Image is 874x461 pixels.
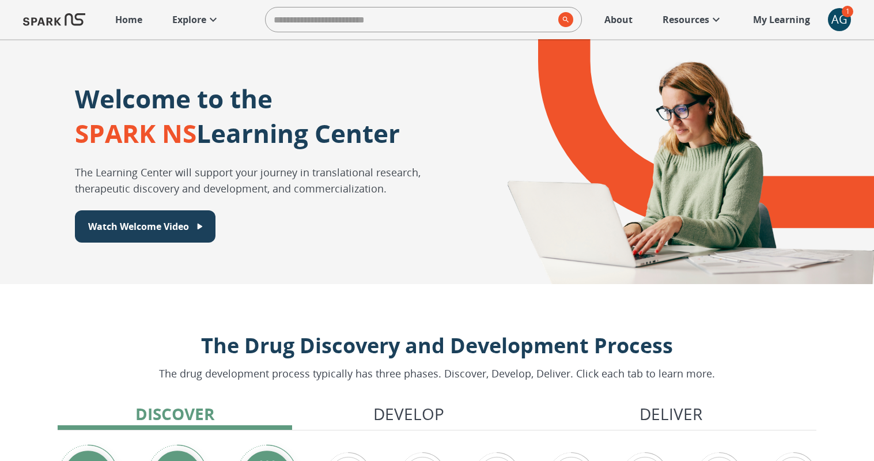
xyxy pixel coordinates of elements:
[554,7,573,32] button: search
[604,13,633,27] p: About
[828,8,851,31] button: account of current user
[159,366,715,381] p: The drug development process typically has three phases. Discover, Develop, Deliver. Click each t...
[747,7,816,32] a: My Learning
[115,13,142,27] p: Home
[167,7,226,32] a: Explore
[373,402,444,426] p: Develop
[828,8,851,31] div: AG
[75,164,475,197] p: The Learning Center will support your journey in translational research, therapeutic discovery an...
[88,220,189,233] p: Watch Welcome Video
[599,7,638,32] a: About
[109,7,148,32] a: Home
[23,6,85,33] img: Logo of SPARK at Stanford
[159,330,715,361] p: The Drug Discovery and Development Process
[663,13,709,27] p: Resources
[842,6,853,17] span: 1
[75,81,400,150] p: Welcome to the Learning Center
[172,13,206,27] p: Explore
[640,402,702,426] p: Deliver
[657,7,729,32] a: Resources
[75,210,215,243] button: Watch Welcome Video
[75,116,196,150] span: SPARK NS
[753,13,810,27] p: My Learning
[135,402,214,426] p: Discover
